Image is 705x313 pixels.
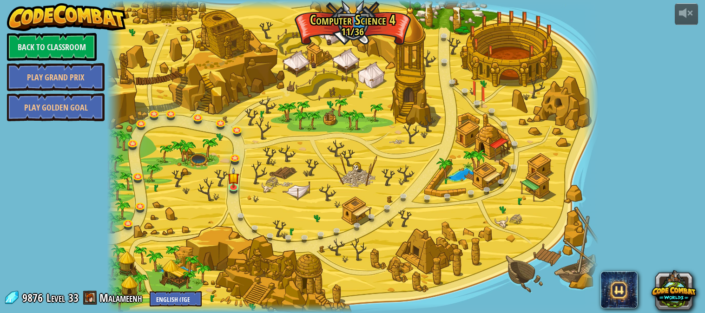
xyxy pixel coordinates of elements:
img: level-banner-started.png [227,167,239,188]
button: Adjust volume [675,3,698,25]
span: Level [46,290,65,306]
a: Back to Classroom [7,33,97,61]
span: 33 [68,290,79,305]
span: 9876 [22,290,46,305]
a: Malameenh [99,290,145,305]
span: CodeCombat AI HackStack [600,271,638,308]
img: CodeCombat - Learn how to code by playing a game [7,3,126,31]
a: Play Grand Prix [7,63,105,91]
a: Play Golden Goal [7,93,105,121]
button: CodeCombat Worlds on Roblox [652,267,696,312]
